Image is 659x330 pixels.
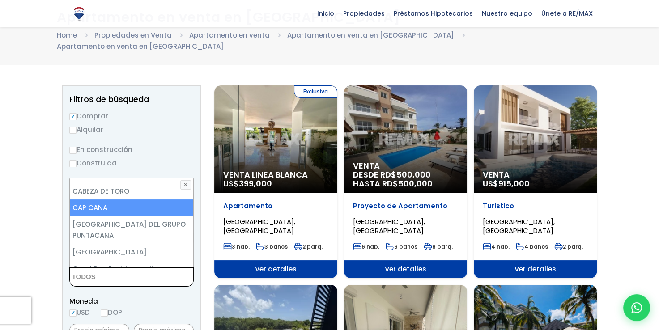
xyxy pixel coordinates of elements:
[353,243,379,250] span: 6 hab.
[483,217,555,235] span: [GEOGRAPHIC_DATA], [GEOGRAPHIC_DATA]
[71,6,87,21] img: Logo de REMAX
[94,30,172,40] a: Propiedades en Venta
[474,260,597,278] span: Ver detalles
[189,30,270,40] a: Apartamento en venta
[424,243,453,250] span: 8 parq.
[214,260,337,278] span: Ver detalles
[554,243,583,250] span: 2 parq.
[180,180,191,189] button: ✕
[69,113,77,120] input: Comprar
[483,170,588,179] span: Venta
[287,30,454,40] a: Apartamento en venta en [GEOGRAPHIC_DATA]
[239,178,272,189] span: 399,000
[69,307,90,318] label: USD
[344,260,467,278] span: Ver detalles
[70,199,193,216] li: CAP CANA
[69,160,77,167] input: Construida
[474,85,597,278] a: Venta US$915,000 Turistico [GEOGRAPHIC_DATA], [GEOGRAPHIC_DATA] 4 hab. 4 baños 2 parq. Ver detalles
[398,178,433,189] span: 500,000
[477,7,537,20] span: Nuestro equipo
[344,85,467,278] a: Venta DESDE RD$500,000 HASTA RD$500,000 Proyecto de Apartamento [GEOGRAPHIC_DATA], [GEOGRAPHIC_DA...
[69,157,194,169] label: Construida
[483,178,530,189] span: US$
[69,144,194,155] label: En construcción
[396,169,431,180] span: 500,000
[516,243,548,250] span: 4 baños
[353,170,458,188] span: DESDE RD$
[57,30,77,40] a: Home
[69,95,194,104] h2: Filtros de búsqueda
[214,85,337,278] a: Exclusiva Venta Linea Blanca US$399,000 Apartamento [GEOGRAPHIC_DATA], [GEOGRAPHIC_DATA] 3 hab. 3...
[223,170,328,179] span: Venta Linea Blanca
[353,202,458,211] p: Proyecto de Apartamento
[70,216,193,244] li: [GEOGRAPHIC_DATA] DEL GRUPO PUNTACANA
[537,7,597,20] span: Únete a RE/MAX
[256,243,288,250] span: 3 baños
[69,296,194,307] span: Moneda
[483,202,588,211] p: Turistico
[70,260,193,277] li: Coral Bay Residences ll
[483,243,510,250] span: 4 hab.
[69,110,194,122] label: Comprar
[69,147,77,154] input: En construcción
[69,124,194,135] label: Alquilar
[70,268,157,287] textarea: Search
[70,183,193,199] li: CABEZA DE TORO
[69,309,77,317] input: USD
[223,243,250,250] span: 3 hab.
[69,127,77,134] input: Alquilar
[389,7,477,20] span: Préstamos Hipotecarios
[353,161,458,170] span: Venta
[294,85,337,98] span: Exclusiva
[101,307,122,318] label: DOP
[339,7,389,20] span: Propiedades
[223,178,272,189] span: US$
[70,244,193,260] li: [GEOGRAPHIC_DATA]
[57,41,224,52] li: Apartamento en venta en [GEOGRAPHIC_DATA]
[353,217,425,235] span: [GEOGRAPHIC_DATA], [GEOGRAPHIC_DATA]
[294,243,323,250] span: 2 parq.
[498,178,530,189] span: 915,000
[101,309,108,317] input: DOP
[386,243,417,250] span: 6 baños
[223,202,328,211] p: Apartamento
[353,179,458,188] span: HASTA RD$
[313,7,339,20] span: Inicio
[223,217,295,235] span: [GEOGRAPHIC_DATA], [GEOGRAPHIC_DATA]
